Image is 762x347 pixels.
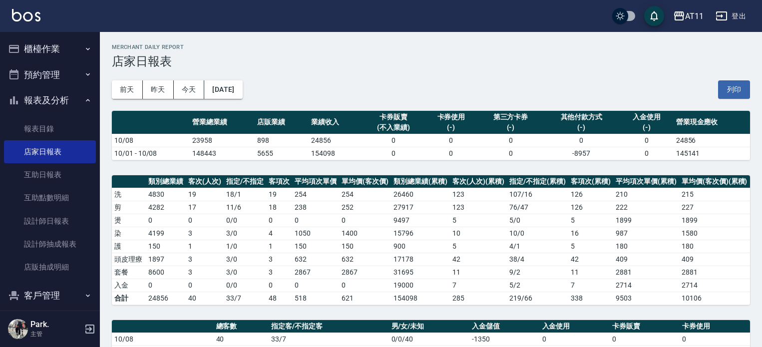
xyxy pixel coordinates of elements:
[469,320,539,333] th: 入金儲值
[4,36,96,62] button: 櫃檯作業
[339,253,391,266] td: 632
[186,266,224,279] td: 3
[450,240,507,253] td: 5
[389,320,470,333] th: 男/女/未知
[450,188,507,201] td: 123
[112,201,146,214] td: 剪
[112,292,146,305] td: 合計
[266,188,292,201] td: 19
[255,111,309,134] th: 店販業績
[450,214,507,227] td: 5
[543,134,620,147] td: 0
[112,80,143,99] button: 前天
[4,87,96,113] button: 報表及分析
[613,227,679,240] td: 987
[450,227,507,240] td: 10
[292,279,339,292] td: 0
[679,240,750,253] td: 180
[507,227,568,240] td: 10 / 0
[339,292,391,305] td: 621
[679,227,750,240] td: 1580
[224,240,266,253] td: 1 / 0
[507,279,568,292] td: 5 / 2
[424,147,478,160] td: 0
[266,214,292,227] td: 0
[450,253,507,266] td: 42
[112,44,750,50] h2: Merchant Daily Report
[339,279,391,292] td: 0
[613,240,679,253] td: 180
[568,240,613,253] td: 5
[613,253,679,266] td: 409
[146,214,186,227] td: 0
[112,134,190,147] td: 10/08
[680,333,750,346] td: 0
[186,227,224,240] td: 3
[309,134,363,147] td: 24856
[391,292,450,305] td: 154098
[613,188,679,201] td: 210
[112,111,750,160] table: a dense table
[424,134,478,147] td: 0
[255,147,309,160] td: 5655
[146,292,186,305] td: 24856
[568,175,613,188] th: 客項次(累積)
[292,253,339,266] td: 632
[255,134,309,147] td: 898
[112,253,146,266] td: 頭皮理療
[266,175,292,188] th: 客項次
[112,240,146,253] td: 護
[679,292,750,305] td: 10106
[186,292,224,305] td: 40
[568,279,613,292] td: 7
[622,112,671,122] div: 入金使用
[292,292,339,305] td: 518
[186,175,224,188] th: 客次(人次)
[186,253,224,266] td: 3
[450,279,507,292] td: 7
[685,10,704,22] div: AT11
[190,147,255,160] td: 148443
[292,188,339,201] td: 254
[679,201,750,214] td: 227
[568,227,613,240] td: 16
[610,333,680,346] td: 0
[224,214,266,227] td: 0 / 0
[620,147,674,160] td: 0
[391,188,450,201] td: 26460
[507,175,568,188] th: 指定/不指定(累積)
[112,54,750,68] h3: 店家日報表
[4,256,96,279] a: 店販抽成明細
[214,333,269,346] td: 40
[391,227,450,240] td: 15796
[427,112,476,122] div: 卡券使用
[540,333,610,346] td: 0
[339,214,391,227] td: 0
[190,134,255,147] td: 23958
[186,188,224,201] td: 19
[269,320,388,333] th: 指定客/不指定客
[507,240,568,253] td: 4 / 1
[712,7,750,25] button: 登出
[224,188,266,201] td: 18 / 1
[365,112,422,122] div: 卡券販賣
[363,147,424,160] td: 0
[292,240,339,253] td: 150
[546,122,617,133] div: (-)
[450,175,507,188] th: 客次(人次)(累積)
[112,188,146,201] td: 洗
[507,214,568,227] td: 5 / 0
[4,140,96,163] a: 店家日報表
[30,320,81,330] h5: Park.
[507,292,568,305] td: 219/66
[146,253,186,266] td: 1897
[8,319,28,339] img: Person
[480,122,540,133] div: (-)
[174,80,205,99] button: 今天
[4,210,96,233] a: 設計師日報表
[186,279,224,292] td: 0
[478,147,543,160] td: 0
[292,201,339,214] td: 238
[568,292,613,305] td: 338
[568,214,613,227] td: 5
